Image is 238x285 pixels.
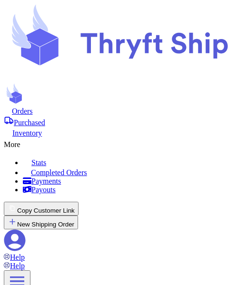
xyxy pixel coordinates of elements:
span: Orders [12,107,33,115]
span: Help [10,253,25,261]
a: Payouts [23,186,234,194]
a: Completed Orders [23,167,234,177]
span: Payouts [31,186,56,194]
a: Help [4,262,25,270]
span: Purchased [14,118,45,127]
a: Inventory [4,127,234,138]
span: Payments [31,177,61,185]
span: Inventory [12,129,42,137]
a: Stats [23,157,234,167]
a: Purchased [4,116,234,127]
a: Help [4,253,25,261]
span: Help [10,262,25,270]
div: More [4,138,234,149]
a: Payments [23,177,234,186]
button: New Shipping Order [4,216,78,229]
span: Completed Orders [31,168,87,177]
button: Copy Customer Link [4,202,79,216]
a: Orders [4,106,234,116]
span: Stats [31,158,46,167]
